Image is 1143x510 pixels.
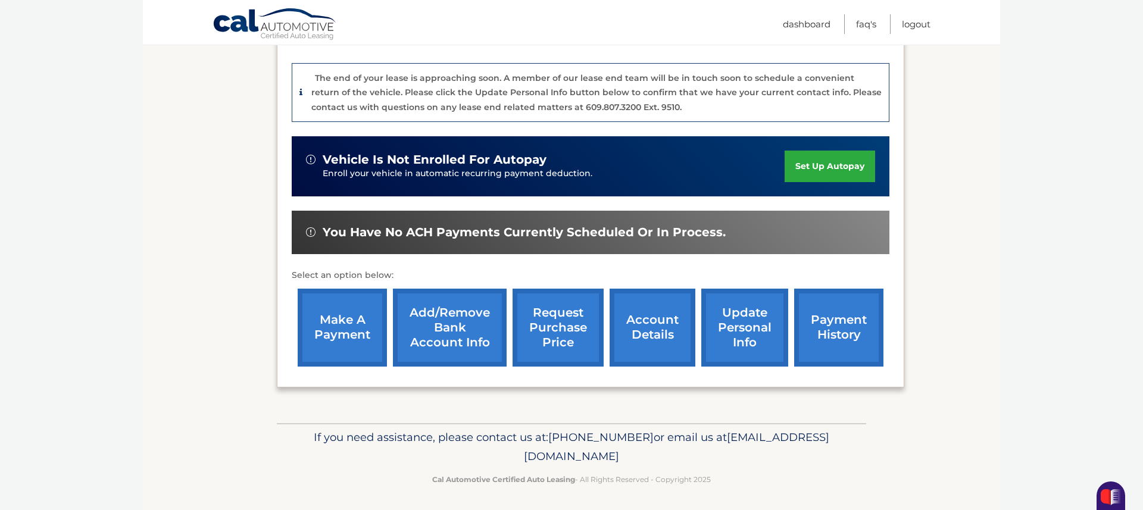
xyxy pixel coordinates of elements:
p: Enroll your vehicle in automatic recurring payment deduction. [323,167,785,180]
a: payment history [794,289,883,367]
a: set up autopay [785,151,875,182]
a: request purchase price [513,289,604,367]
p: The end of your lease is approaching soon. A member of our lease end team will be in touch soon t... [311,73,882,112]
a: account details [610,289,695,367]
p: If you need assistance, please contact us at: or email us at [285,428,858,466]
a: Logout [902,14,930,34]
img: alert-white.svg [306,155,316,164]
a: Dashboard [783,14,830,34]
span: vehicle is not enrolled for autopay [323,152,546,167]
span: You have no ACH payments currently scheduled or in process. [323,225,726,240]
a: FAQ's [856,14,876,34]
p: - All Rights Reserved - Copyright 2025 [285,473,858,486]
a: Add/Remove bank account info [393,289,507,367]
strong: Cal Automotive Certified Auto Leasing [432,475,575,484]
span: [PHONE_NUMBER] [548,430,654,444]
img: alert-white.svg [306,227,316,237]
a: Cal Automotive [213,8,338,42]
p: Select an option below: [292,268,889,283]
a: update personal info [701,289,788,367]
a: make a payment [298,289,387,367]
